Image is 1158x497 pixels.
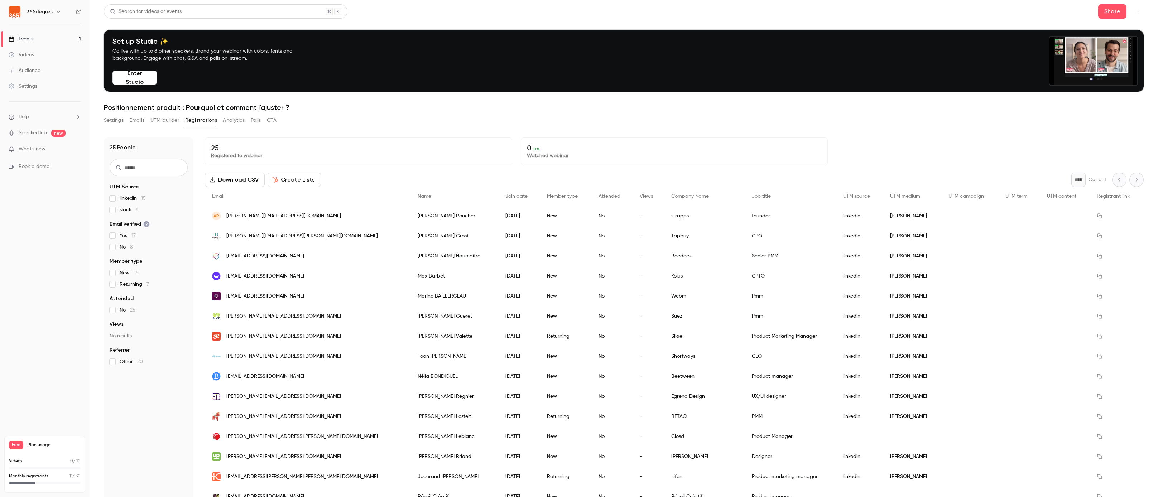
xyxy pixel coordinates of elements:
div: linkedin [836,366,883,386]
img: suez.com [212,312,221,320]
div: No [591,447,633,467]
span: [EMAIL_ADDRESS][DOMAIN_NAME] [226,293,304,300]
div: - [633,286,664,306]
span: 8 [130,245,133,250]
h1: 25 People [110,143,136,152]
span: UTM Source [110,183,139,190]
span: new [51,130,66,137]
div: - [633,346,664,366]
span: Attended [110,295,134,302]
div: - [633,426,664,447]
div: Toan [PERSON_NAME] [410,346,498,366]
div: [PERSON_NAME] Losfelt [410,406,498,426]
div: linkedin [836,206,883,226]
button: Polls [251,115,261,126]
div: [PERSON_NAME] [883,447,941,467]
img: cotizup.com [212,452,221,461]
span: 0 % [533,146,540,151]
div: New [540,206,591,226]
div: [DATE] [498,246,540,266]
div: - [633,386,664,406]
img: silae.fr [212,332,221,341]
div: linkedin [836,406,883,426]
img: shortways.com [212,352,221,361]
img: 365degres [9,6,20,18]
span: New [120,269,139,276]
p: Registered to webinar [211,152,506,159]
span: UTM content [1047,194,1076,199]
div: - [633,226,664,246]
div: [PERSON_NAME] [883,246,941,266]
button: Settings [104,115,124,126]
div: No [591,386,633,406]
h1: Positionnement produit : Pourquoi et comment l'ajuster ? [104,103,1144,112]
div: linkedin [836,306,883,326]
button: Registrations [185,115,217,126]
span: Plan usage [28,442,81,448]
span: 6 [136,207,139,212]
div: Pmm [745,306,836,326]
div: [PERSON_NAME] Haumaître [410,246,498,266]
span: 7 [146,282,149,287]
div: Returning [540,406,591,426]
span: 11 [69,474,72,478]
div: Kolus [664,266,745,286]
span: Member type [547,194,578,199]
div: - [633,306,664,326]
div: [PERSON_NAME] [883,306,941,326]
div: - [633,467,664,487]
div: [PERSON_NAME] [883,406,941,426]
span: AR [213,213,219,219]
div: [DATE] [498,386,540,406]
div: [PERSON_NAME] [883,286,941,306]
div: [PERSON_NAME] [883,326,941,346]
span: [PERSON_NAME][EMAIL_ADDRESS][PERSON_NAME][DOMAIN_NAME] [226,232,378,240]
div: [DATE] [498,346,540,366]
span: [PERSON_NAME][EMAIL_ADDRESS][DOMAIN_NAME] [226,313,341,320]
div: [PERSON_NAME] Régnier [410,386,498,406]
div: [PERSON_NAME] Roucher [410,206,498,226]
span: UTM medium [890,194,920,199]
div: No [591,406,633,426]
p: Monthly registrants [9,473,49,479]
div: linkedin [836,346,883,366]
div: Events [9,35,33,43]
section: facet-groups [110,183,188,365]
div: [PERSON_NAME] [883,346,941,366]
div: New [540,386,591,406]
h6: 365degres [27,8,53,15]
div: Returning [540,326,591,346]
div: Videos [9,51,34,58]
span: Help [19,113,29,121]
div: linkedin [836,467,883,487]
span: 20 [137,359,143,364]
span: What's new [19,145,45,153]
div: CPO [745,226,836,246]
span: [PERSON_NAME][EMAIL_ADDRESS][DOMAIN_NAME] [226,333,341,340]
span: Email verified [110,221,150,228]
div: No [591,286,633,306]
h4: Set up Studio ✨ [112,37,309,45]
span: 0 [70,459,73,463]
span: UTM source [843,194,870,199]
div: No [591,306,633,326]
div: [DATE] [498,366,540,386]
img: webmecanik.com [212,292,221,300]
img: beetween.com [212,372,221,381]
p: Go live with up to 8 other speakers. Brand your webinar with colors, fonts and background. Engage... [112,48,309,62]
span: UTM term [1005,194,1028,199]
div: Product Marketing Manager [745,326,836,346]
div: Marine BAILLERGEAU [410,286,498,306]
button: UTM builder [150,115,179,126]
div: [DATE] [498,426,540,447]
div: New [540,366,591,386]
div: Beetween [664,366,745,386]
div: Pmm [745,286,836,306]
span: No [120,307,135,314]
div: CPTO [745,266,836,286]
span: [PERSON_NAME][EMAIL_ADDRESS][PERSON_NAME][DOMAIN_NAME] [226,433,378,440]
div: linkedin [836,326,883,346]
span: [PERSON_NAME][EMAIL_ADDRESS][DOMAIN_NAME] [226,413,341,420]
div: Shortways [664,346,745,366]
span: slack [120,206,139,213]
